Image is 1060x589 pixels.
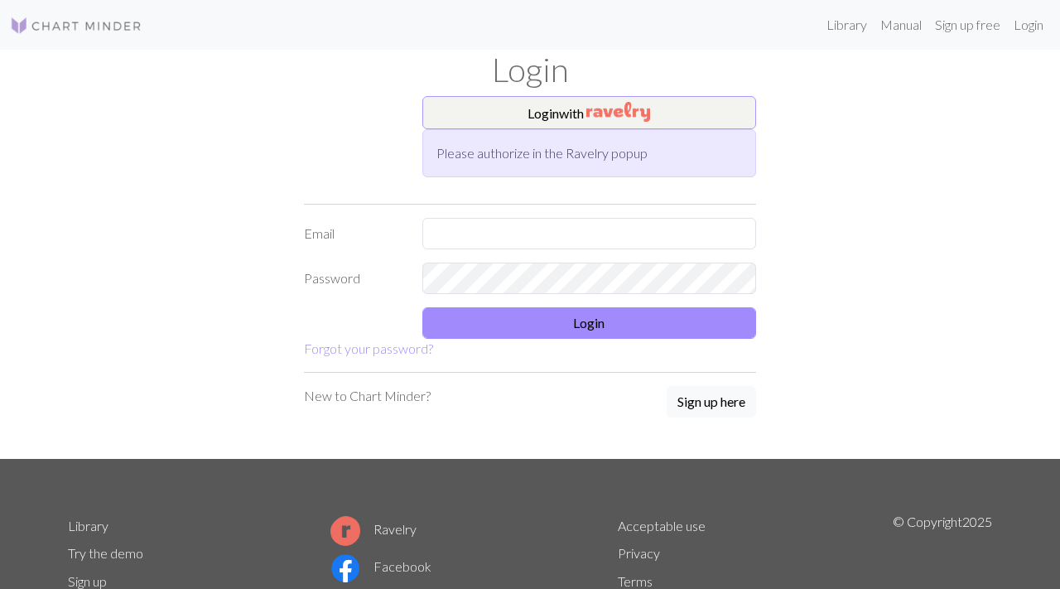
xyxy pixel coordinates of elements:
label: Password [294,263,412,294]
a: Ravelry [330,521,417,537]
a: Manual [874,8,928,41]
a: Terms [618,573,653,589]
a: Library [820,8,874,41]
img: Ravelry [586,102,650,122]
h1: Login [58,50,1002,89]
a: Sign up here [667,386,756,419]
a: Forgot your password? [304,340,433,356]
p: New to Chart Minder? [304,386,431,406]
a: Library [68,518,108,533]
img: Logo [10,16,142,36]
button: Sign up here [667,386,756,418]
button: Login [422,307,757,339]
a: Privacy [618,545,660,561]
a: Sign up [68,573,107,589]
label: Email [294,218,412,249]
a: Login [1007,8,1050,41]
img: Ravelry logo [330,516,360,546]
a: Try the demo [68,545,143,561]
button: Loginwith [422,96,757,129]
a: Facebook [330,558,431,574]
img: Facebook logo [330,553,360,583]
a: Sign up free [928,8,1007,41]
div: Please authorize in the Ravelry popup [422,129,757,177]
a: Acceptable use [618,518,706,533]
